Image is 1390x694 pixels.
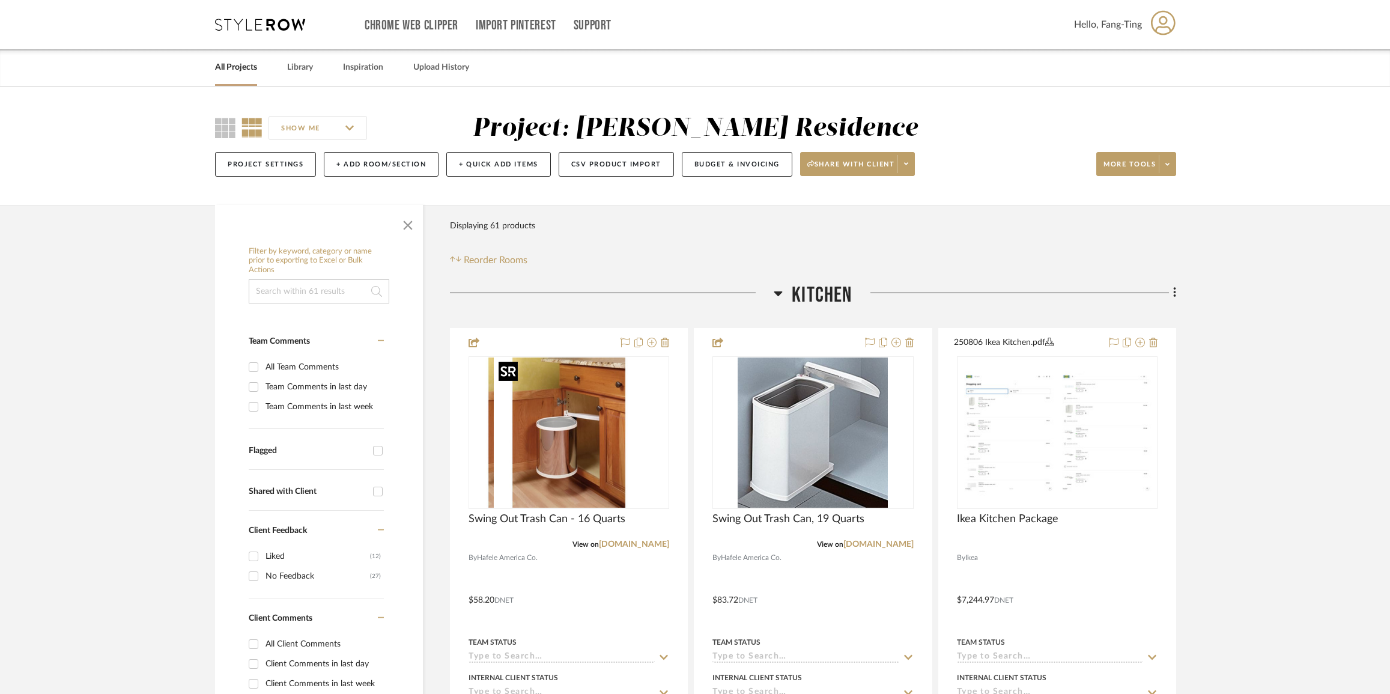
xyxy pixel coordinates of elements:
span: Hello, Fang-Ting [1074,17,1142,32]
div: (12) [370,547,381,566]
div: Internal Client Status [712,672,802,683]
span: Client Feedback [249,526,307,535]
button: 250806 Ikea Kitchen.pdf [954,336,1102,350]
input: Type to Search… [469,652,655,663]
button: + Quick Add Items [446,152,551,177]
button: Project Settings [215,152,316,177]
div: Team Status [712,637,760,648]
button: Budget & Invoicing [682,152,792,177]
span: By [712,552,721,564]
div: Internal Client Status [469,672,558,683]
div: Internal Client Status [957,672,1046,683]
div: Displaying 61 products [450,214,535,238]
a: [DOMAIN_NAME] [599,540,669,549]
div: Client Comments in last week [266,674,381,693]
div: Liked [266,547,370,566]
div: All Client Comments [266,635,381,654]
span: View on [817,541,843,548]
a: [DOMAIN_NAME] [843,540,914,549]
h6: Filter by keyword, category or name prior to exporting to Excel or Bulk Actions [249,247,389,275]
div: Client Comments in last day [266,654,381,674]
img: Swing Out Trash Can, 19 Quarts [738,358,888,508]
a: Import Pinterest [476,20,556,31]
input: Search within 61 results [249,279,389,303]
a: Support [574,20,612,31]
span: Client Comments [249,614,312,622]
a: Inspiration [343,59,383,76]
a: Upload History [413,59,469,76]
button: Reorder Rooms [450,253,527,267]
span: More tools [1103,160,1156,178]
span: View on [572,541,599,548]
img: Ikea Kitchen Package [960,358,1155,508]
span: Kitchen [792,282,852,308]
input: Type to Search… [957,652,1143,663]
button: + Add Room/Section [324,152,439,177]
div: No Feedback [266,567,370,586]
span: Swing Out Trash Can - 16 Quarts [469,513,625,526]
div: Project: [PERSON_NAME] Residence [473,116,918,141]
span: Share with client [807,160,895,178]
a: Chrome Web Clipper [365,20,458,31]
input: Type to Search… [712,652,899,663]
span: Ikea [965,552,978,564]
span: Hafele America Co. [477,552,538,564]
div: Team Comments in last day [266,377,381,397]
span: Team Comments [249,337,310,345]
span: By [957,552,965,564]
a: All Projects [215,59,257,76]
span: Ikea Kitchen Package [957,513,1058,526]
span: Hafele America Co. [721,552,781,564]
button: Close [396,211,420,235]
div: (27) [370,567,381,586]
div: All Team Comments [266,358,381,377]
button: Share with client [800,152,915,176]
span: Swing Out Trash Can, 19 Quarts [712,513,864,526]
div: Team Status [957,637,1005,648]
div: Flagged [249,446,367,456]
button: More tools [1096,152,1176,176]
button: CSV Product Import [559,152,674,177]
img: Swing Out Trash Can - 16 Quarts [494,358,644,508]
span: By [469,552,477,564]
div: Team Status [469,637,517,648]
span: Reorder Rooms [464,253,527,267]
div: Shared with Client [249,487,367,497]
div: Team Comments in last week [266,397,381,416]
a: Library [287,59,313,76]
